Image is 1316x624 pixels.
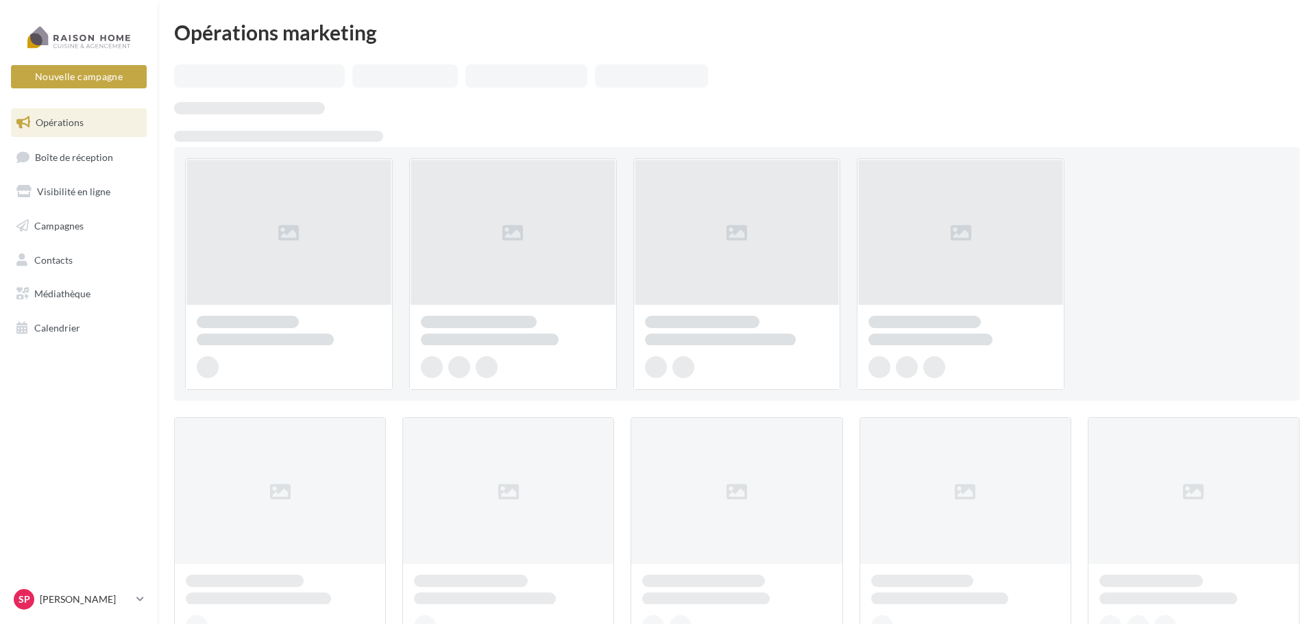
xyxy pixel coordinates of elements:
[34,322,80,334] span: Calendrier
[34,253,73,265] span: Contacts
[8,108,149,137] a: Opérations
[8,279,149,308] a: Médiathèque
[19,592,30,606] span: Sp
[40,592,131,606] p: [PERSON_NAME]
[35,151,113,162] span: Boîte de réception
[8,246,149,275] a: Contacts
[174,22,1300,42] div: Opérations marketing
[36,116,84,128] span: Opérations
[8,142,149,172] a: Boîte de réception
[8,177,149,206] a: Visibilité en ligne
[8,212,149,240] a: Campagnes
[11,586,147,612] a: Sp [PERSON_NAME]
[11,65,147,88] button: Nouvelle campagne
[37,186,110,197] span: Visibilité en ligne
[8,314,149,342] a: Calendrier
[34,288,90,299] span: Médiathèque
[34,220,84,232] span: Campagnes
